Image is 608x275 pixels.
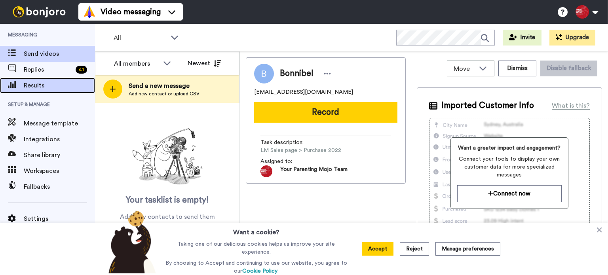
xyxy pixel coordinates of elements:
[126,194,209,206] span: Your tasklist is empty!
[254,88,353,96] span: [EMAIL_ADDRESS][DOMAIN_NAME]
[260,157,316,165] span: Assigned to:
[129,91,199,97] span: Add new contact or upload CSV
[441,100,534,112] span: Imported Customer Info
[83,6,96,18] img: vm-color.svg
[24,119,95,128] span: Message template
[107,212,228,231] span: Add new contacts to send them personalised messages
[280,68,313,80] span: Bonnibel
[260,146,341,154] span: LM Sales page > Purchase 2022
[435,242,500,256] button: Manage preferences
[254,64,274,83] img: Image of Bonnibel
[254,102,397,123] button: Record
[457,155,562,179] span: Connect your tools to display your own customer data for more specialized messages
[362,242,393,256] button: Accept
[101,6,161,17] span: Video messaging
[128,125,207,188] img: ready-set-action.png
[24,81,95,90] span: Results
[24,49,95,59] span: Send videos
[260,165,272,177] img: 579d093b-8ec2-4fdf-8c29-dfd6d8731538-1648402357.jpg
[9,6,69,17] img: bj-logo-header-white.svg
[163,259,349,275] p: By choosing to Accept and continuing to use our website, you agree to our .
[280,165,348,177] span: Your Parenting Mojo Team
[242,268,277,274] a: Cookie Policy
[503,30,541,46] button: Invite
[76,66,87,74] div: 41
[457,185,562,202] button: Connect now
[24,166,95,176] span: Workspaces
[457,144,562,152] span: Want a greater impact and engagement?
[454,64,475,74] span: Move
[24,135,95,144] span: Integrations
[24,214,95,224] span: Settings
[540,61,597,76] button: Disable fallback
[24,150,95,160] span: Share library
[24,182,95,192] span: Fallbacks
[400,242,429,256] button: Reject
[129,81,199,91] span: Send a new message
[552,101,590,110] div: What is this?
[233,223,279,237] h3: Want a cookie?
[163,240,349,256] p: Taking one of our delicious cookies helps us improve your site experience.
[498,61,536,76] button: Dismiss
[114,33,167,43] span: All
[260,138,316,146] span: Task description :
[24,65,72,74] span: Replies
[549,30,595,46] button: Upgrade
[101,210,160,273] img: bear-with-cookie.png
[182,55,227,71] button: Newest
[114,59,159,68] div: All members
